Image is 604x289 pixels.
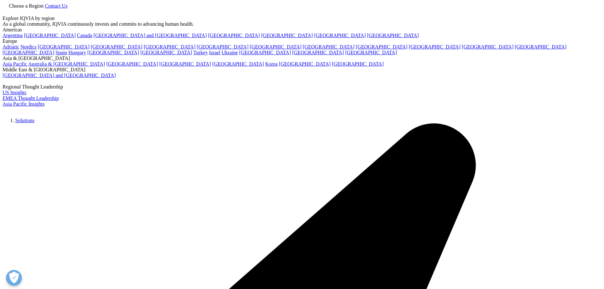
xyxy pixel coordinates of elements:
a: [GEOGRAPHIC_DATA] [3,50,54,55]
a: [GEOGRAPHIC_DATA] [140,50,192,55]
a: Israel [209,50,220,55]
div: Regional Thought Leadership [3,84,601,90]
a: Adriatic [3,44,19,49]
a: Asia Pacific Insights [3,101,44,107]
a: [GEOGRAPHIC_DATA] [144,44,195,49]
a: Argentina [3,33,23,38]
a: [GEOGRAPHIC_DATA] [106,61,158,67]
a: [GEOGRAPHIC_DATA] [239,50,291,55]
a: [GEOGRAPHIC_DATA] [292,50,344,55]
a: [GEOGRAPHIC_DATA] [250,44,302,49]
a: Australia & [GEOGRAPHIC_DATA] [28,61,105,67]
a: [GEOGRAPHIC_DATA] [38,44,89,49]
span: Choose a Region [9,3,43,9]
a: Turkey [193,50,208,55]
a: [GEOGRAPHIC_DATA] [261,33,313,38]
a: [GEOGRAPHIC_DATA] [367,33,419,38]
a: EMEA Thought Leadership [3,95,59,101]
a: [GEOGRAPHIC_DATA] [212,61,264,67]
a: [GEOGRAPHIC_DATA] [91,44,142,49]
a: [GEOGRAPHIC_DATA] and [GEOGRAPHIC_DATA] [94,33,207,38]
a: Hungary [68,50,86,55]
a: [GEOGRAPHIC_DATA] [314,33,366,38]
a: [GEOGRAPHIC_DATA] [208,33,260,38]
a: [GEOGRAPHIC_DATA] [24,33,76,38]
a: [GEOGRAPHIC_DATA] [88,50,139,55]
a: Solutions [15,118,34,123]
a: [GEOGRAPHIC_DATA] [462,44,513,49]
a: [GEOGRAPHIC_DATA] [409,44,460,49]
a: Korea [265,61,278,67]
a: Contact Us [45,3,68,9]
a: [GEOGRAPHIC_DATA] [303,44,354,49]
div: Middle East & [GEOGRAPHIC_DATA] [3,67,601,73]
a: US Insights [3,90,26,95]
div: Americas [3,27,601,33]
a: Ukraine [222,50,238,55]
a: Canada [77,33,92,38]
a: [GEOGRAPHIC_DATA] [197,44,249,49]
a: [GEOGRAPHIC_DATA] and [GEOGRAPHIC_DATA] [3,73,116,78]
a: Nordics [20,44,36,49]
a: Asia Pacific [3,61,27,67]
button: Open Preferences [6,270,22,286]
a: [GEOGRAPHIC_DATA] [515,44,566,49]
div: Asia & [GEOGRAPHIC_DATA] [3,56,601,61]
a: [GEOGRAPHIC_DATA] [332,61,384,67]
div: Europe [3,38,601,44]
div: Explore IQVIA by region [3,16,601,21]
a: [GEOGRAPHIC_DATA] [159,61,211,67]
a: [GEOGRAPHIC_DATA] [279,61,331,67]
a: [GEOGRAPHIC_DATA] [356,44,407,49]
div: As a global community, IQVIA continuously invests and commits to advancing human health. [3,21,601,27]
a: Spain [55,50,67,55]
a: [GEOGRAPHIC_DATA] [345,50,397,55]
